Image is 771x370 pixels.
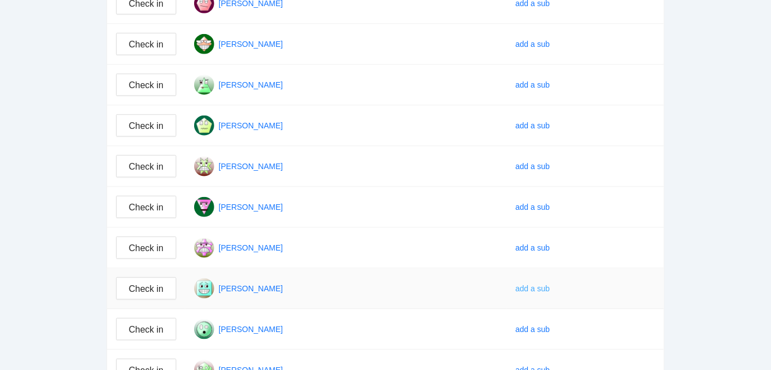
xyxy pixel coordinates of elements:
[116,277,176,300] button: Check in
[194,156,214,176] img: Gravatar for jean whittaker@gmail.com
[129,78,163,92] span: Check in
[515,79,550,91] div: add a sub
[194,34,214,54] img: Gravatar for colleen schintzler@gmail.com
[194,116,214,136] img: Gravatar for jamie tanguay@gmail.com
[194,238,214,258] img: Gravatar for maria schulz@gmail.com
[219,203,283,212] a: [PERSON_NAME]
[129,282,163,296] span: Check in
[219,162,283,171] a: [PERSON_NAME]
[219,284,283,293] a: [PERSON_NAME]
[129,160,163,174] span: Check in
[116,318,176,340] button: Check in
[219,325,283,334] a: [PERSON_NAME]
[515,282,550,295] div: add a sub
[515,160,550,172] div: add a sub
[515,201,550,213] div: add a sub
[116,155,176,177] button: Check in
[129,200,163,214] span: Check in
[515,242,550,254] div: add a sub
[515,119,550,132] div: add a sub
[116,74,176,96] button: Check in
[116,237,176,259] button: Check in
[219,40,283,49] a: [PERSON_NAME]
[116,114,176,137] button: Check in
[116,196,176,218] button: Check in
[129,323,163,337] span: Check in
[515,38,550,50] div: add a sub
[129,119,163,133] span: Check in
[194,75,214,95] img: Gravatar for donna small@gmail.com
[194,319,214,339] img: Gravatar for melody jacko@gmail.com
[219,121,283,130] a: [PERSON_NAME]
[129,241,163,255] span: Check in
[194,278,214,299] img: Gravatar for maureen kettner@gmail.com
[194,197,214,217] img: Gravatar for linda cotte@gmail.com
[515,323,550,335] div: add a sub
[116,33,176,55] button: Check in
[129,37,163,51] span: Check in
[219,80,283,89] a: [PERSON_NAME]
[219,243,283,252] a: [PERSON_NAME]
